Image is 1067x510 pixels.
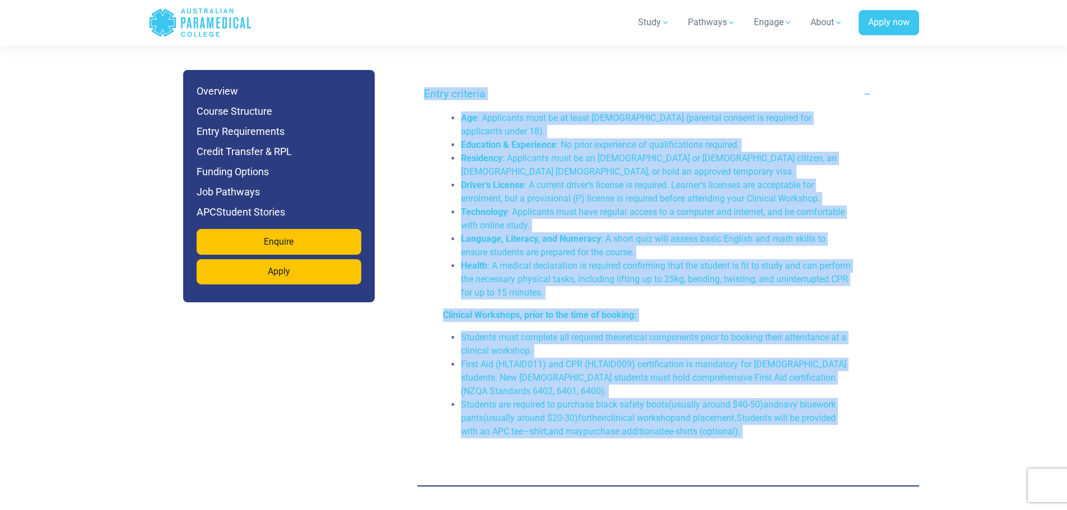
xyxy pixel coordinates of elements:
[548,426,583,437] span: and may
[529,426,548,437] span: shirt,
[424,87,485,100] h4: Entry criteria
[461,180,524,190] strong: Driver’s License
[583,426,619,437] span: purchase
[661,426,740,437] span: tee-shirts (optional).
[443,310,637,320] strong: Clinical Workshops, prior to the time of booking:
[461,205,852,232] li: : Applicants must have regular access to a computer and internet, and be comfortable with online ...
[461,113,477,123] strong: Age
[148,4,252,41] a: Australian Paramedical College
[461,153,502,163] strong: Residency
[461,111,852,138] li: : Applicants must be at least [DEMOGRAPHIC_DATA] (parental consent is required for applicants und...
[461,233,601,244] strong: Language, Literacy, and Numeracy
[669,399,763,410] span: (usually around $40-50)
[631,7,677,38] a: Study
[461,260,487,271] strong: Health
[523,426,529,437] span: –
[578,413,589,423] span: for
[461,399,836,423] span: work pants
[779,399,817,410] span: navy blue
[461,139,556,150] strong: Education & Experience
[557,399,594,410] span: purchase
[461,259,852,300] li: : A medical declaration is required confirming that the student is fit to study and can perform t...
[747,7,799,38] a: Engage
[498,399,555,410] span: are required to
[681,7,743,38] a: Pathways
[461,179,852,205] li: : A current driver’s license is required. Learner’s licenses are acceptable for enrolment, but a ...
[461,152,852,179] li: : Applicants must be an [DEMOGRAPHIC_DATA] or [DEMOGRAPHIC_DATA] citizen, an [DEMOGRAPHIC_DATA] [...
[859,10,919,36] a: Apply now
[461,207,507,217] strong: Technology
[622,426,661,437] span: additional
[461,331,852,358] li: Students must complete all required theoretical components prior to booking their attendance at a...
[461,358,852,398] li: First Aid (HLTAID011) and CPR (HLTAID009) certification is mandatory for [DEMOGRAPHIC_DATA] stude...
[461,399,496,410] span: Students
[589,413,607,423] span: their
[607,413,675,423] span: clinical workshop
[461,138,852,152] li: : No prior experience of qualifications required.
[763,399,779,410] span: and
[424,81,872,107] a: Entry criteria
[675,413,737,423] span: and placement.
[804,7,850,38] a: About
[461,232,852,259] li: : A short quiz will assess basic English and math skills to ensure students are prepared for the ...
[483,413,578,423] span: (usually around $20-30)
[596,399,669,410] span: black safety boots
